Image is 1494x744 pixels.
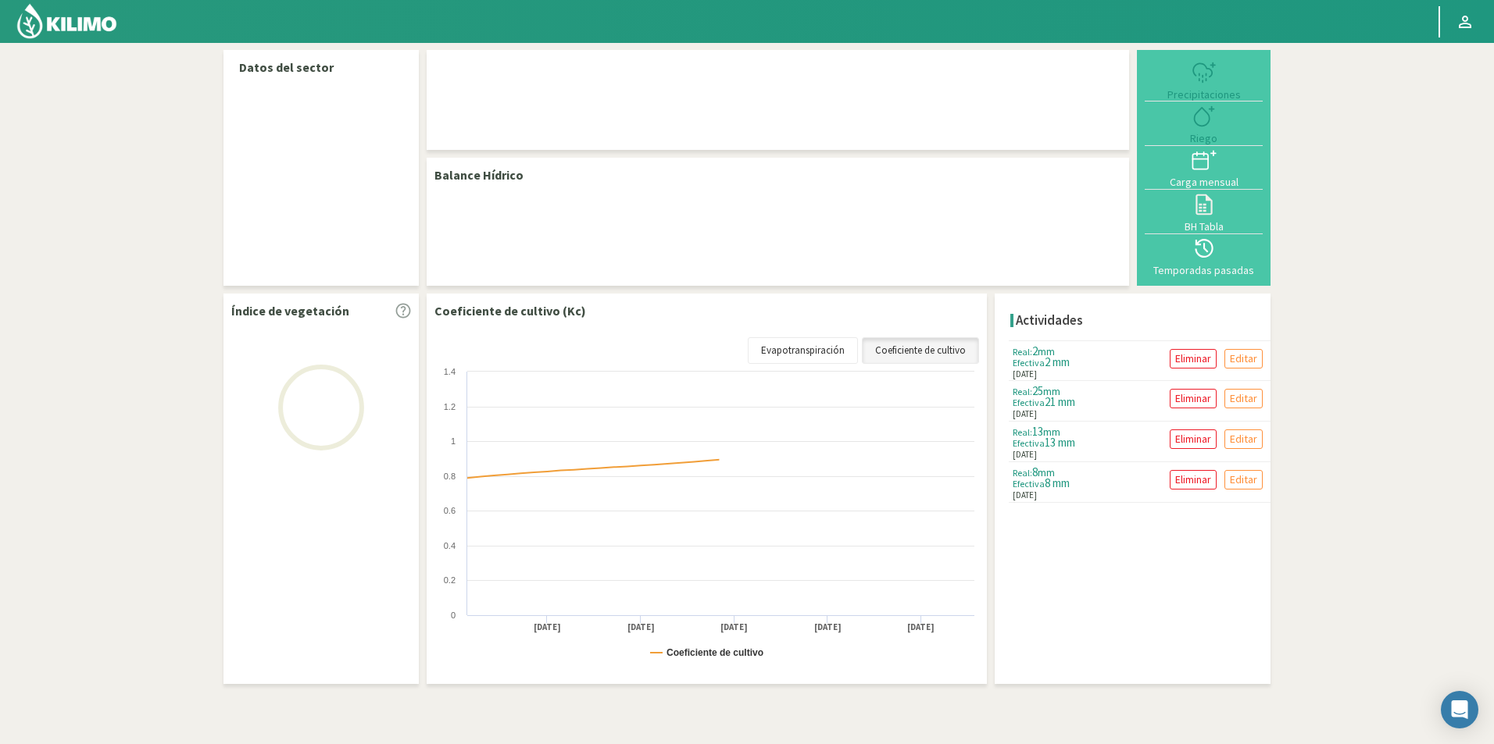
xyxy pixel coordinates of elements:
[1230,350,1257,368] p: Editar
[534,621,561,633] text: [DATE]
[1013,357,1045,368] span: Efectiva
[907,621,935,633] text: [DATE]
[1013,386,1032,397] span: Real:
[1013,368,1037,381] span: [DATE]
[444,367,456,376] text: 1.4
[1032,465,1038,479] span: 8
[1045,394,1075,409] span: 21 mm
[1013,346,1032,358] span: Real:
[1224,470,1263,489] button: Editar
[1013,467,1032,479] span: Real:
[1038,344,1055,358] span: mm
[1045,354,1070,369] span: 2 mm
[1230,430,1257,448] p: Editar
[1175,430,1211,448] p: Eliminar
[243,329,399,486] img: Loading...
[434,301,586,320] p: Coeficiente de cultivo (Kc)
[1224,389,1263,408] button: Editar
[444,506,456,515] text: 0.6
[862,337,979,364] a: Coeficiente de cultivo
[1230,471,1257,489] p: Editar
[1145,101,1263,145] button: Riego
[1045,475,1070,490] span: 8 mm
[1045,435,1075,450] span: 13 mm
[1043,384,1060,398] span: mm
[1013,408,1037,421] span: [DATE]
[444,402,456,411] text: 1.2
[1175,390,1211,408] p: Eliminar
[444,575,456,585] text: 0.2
[1013,437,1045,449] span: Efectiva
[1145,146,1263,190] button: Carga mensual
[1032,383,1043,398] span: 25
[1145,190,1263,233] button: BH Tabla
[1145,58,1263,101] button: Precipitaciones
[1013,397,1045,408] span: Efectiva
[1016,313,1083,328] h4: Actividades
[444,472,456,481] text: 0.8
[1013,426,1032,438] span: Real:
[1032,344,1038,358] span: 2
[1149,221,1258,232] div: BH Tabla
[1149,89,1258,100] div: Precipitaciones
[1149,265,1258,276] div: Temporadas pasadas
[1013,478,1045,489] span: Efectiva
[1170,389,1217,408] button: Eliminar
[1032,424,1043,439] span: 13
[444,541,456,550] text: 0.4
[231,301,349,320] p: Índice de vegetación
[627,621,655,633] text: [DATE]
[1043,425,1060,439] span: mm
[1145,234,1263,278] button: Temporadas pasadas
[1013,448,1037,461] span: [DATE]
[748,337,858,364] a: Evapotranspiración
[1149,133,1258,144] div: Riego
[451,611,456,620] text: 0
[1013,489,1037,502] span: [DATE]
[434,166,524,184] p: Balance Hídrico
[1170,349,1217,368] button: Eliminar
[1441,691,1478,728] div: Open Intercom Messenger
[1149,176,1258,187] div: Carga mensual
[451,436,456,446] text: 1
[1230,390,1257,408] p: Editar
[814,621,842,633] text: [DATE]
[239,58,403,77] p: Datos del sector
[1175,350,1211,368] p: Eliminar
[1170,429,1217,449] button: Eliminar
[16,2,118,40] img: Kilimo
[720,621,748,633] text: [DATE]
[1224,349,1263,368] button: Editar
[667,647,763,658] text: Coeficiente de cultivo
[1175,471,1211,489] p: Eliminar
[1224,429,1263,449] button: Editar
[1170,470,1217,489] button: Eliminar
[1038,465,1055,479] span: mm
